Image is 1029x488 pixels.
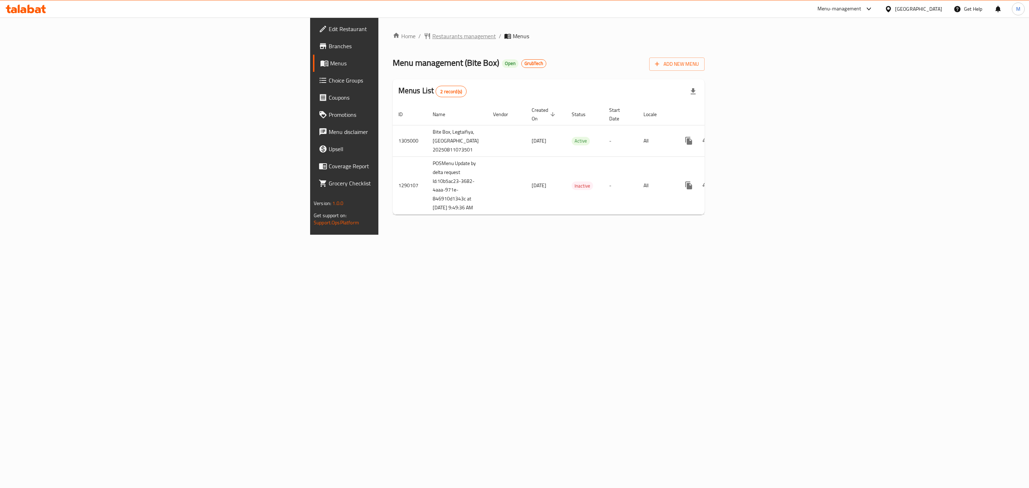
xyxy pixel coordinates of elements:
[329,162,476,170] span: Coverage Report
[433,110,454,119] span: Name
[522,60,546,66] span: GrubTech
[680,177,697,194] button: more
[393,32,705,40] nav: breadcrumb
[572,110,595,119] span: Status
[332,199,343,208] span: 1.0.0
[609,106,629,123] span: Start Date
[649,58,705,71] button: Add New Menu
[493,110,517,119] span: Vendor
[572,137,590,145] span: Active
[313,38,482,55] a: Branches
[1016,5,1020,13] span: M
[532,136,546,145] span: [DATE]
[393,55,499,71] span: Menu management ( Bite Box )
[499,32,501,40] li: /
[655,60,699,69] span: Add New Menu
[685,83,702,100] div: Export file
[313,123,482,140] a: Menu disclaimer
[313,175,482,192] a: Grocery Checklist
[697,132,715,149] button: Change Status
[895,5,942,13] div: [GEOGRAPHIC_DATA]
[502,59,518,68] div: Open
[313,158,482,175] a: Coverage Report
[314,218,359,227] a: Support.OpsPlatform
[330,59,476,68] span: Menus
[603,156,638,215] td: -
[532,106,557,123] span: Created On
[329,110,476,119] span: Promotions
[572,182,593,190] span: Inactive
[398,110,412,119] span: ID
[697,177,715,194] button: Change Status
[638,125,675,156] td: All
[329,76,476,85] span: Choice Groups
[680,132,697,149] button: more
[603,125,638,156] td: -
[329,179,476,188] span: Grocery Checklist
[675,104,755,125] th: Actions
[329,42,476,50] span: Branches
[314,211,347,220] span: Get support on:
[313,20,482,38] a: Edit Restaurant
[314,199,331,208] span: Version:
[329,128,476,136] span: Menu disclaimer
[313,72,482,89] a: Choice Groups
[329,145,476,153] span: Upsell
[313,55,482,72] a: Menus
[313,89,482,106] a: Coupons
[502,60,518,66] span: Open
[532,181,546,190] span: [DATE]
[436,88,466,95] span: 2 record(s)
[398,85,467,97] h2: Menus List
[329,93,476,102] span: Coupons
[436,86,467,97] div: Total records count
[638,156,675,215] td: All
[313,140,482,158] a: Upsell
[393,104,755,215] table: enhanced table
[313,106,482,123] a: Promotions
[817,5,861,13] div: Menu-management
[513,32,529,40] span: Menus
[643,110,666,119] span: Locale
[329,25,476,33] span: Edit Restaurant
